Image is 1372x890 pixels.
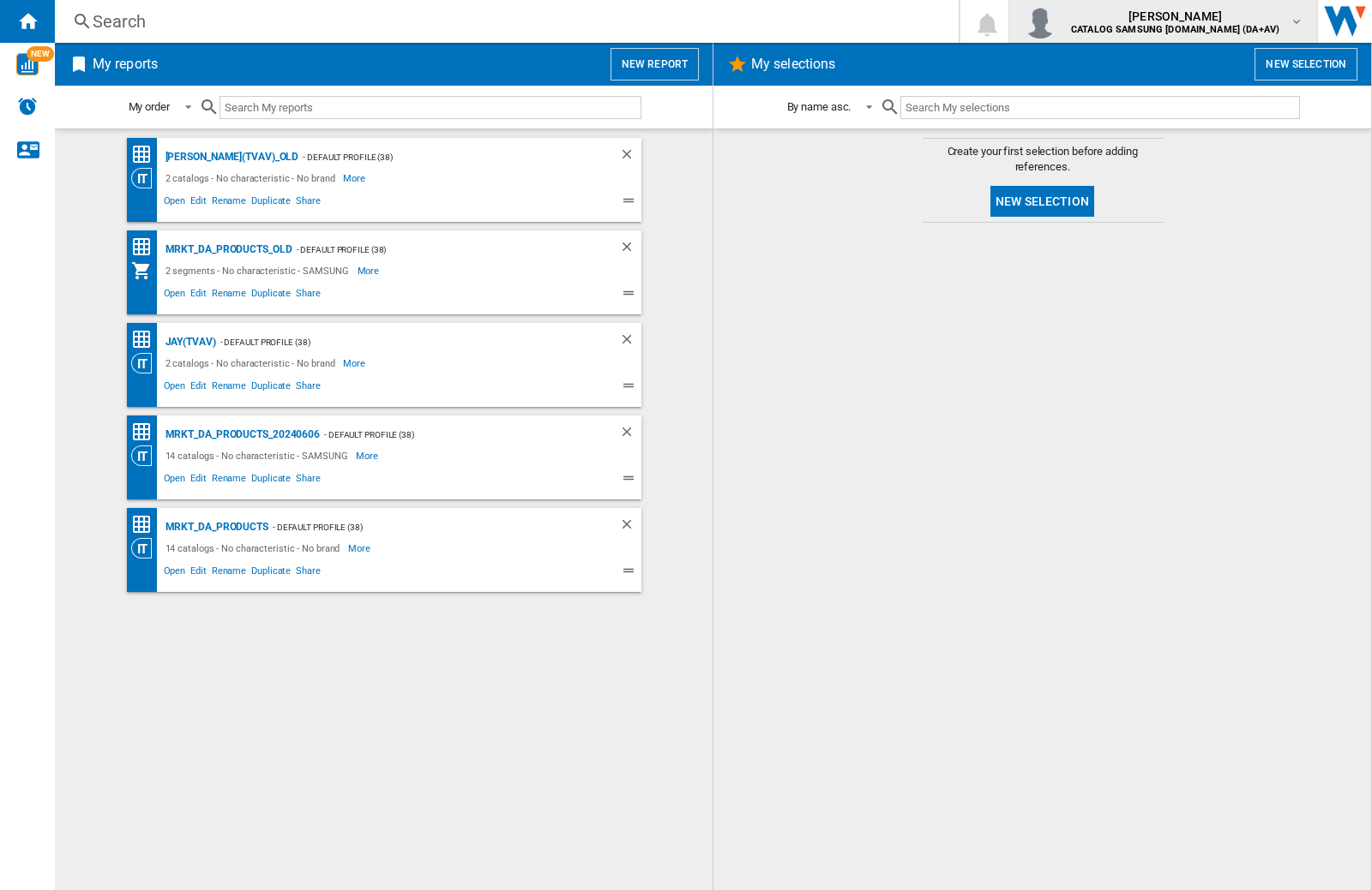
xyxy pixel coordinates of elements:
[900,96,1299,119] input: Search My selections
[293,378,323,398] span: Share
[161,193,189,213] span: Open
[161,353,344,373] div: 2 catalogs - No characteristic - No brand
[216,332,585,353] div: - Default profile (38)
[131,329,161,350] div: Price Matrix
[161,146,299,168] div: [PERSON_NAME](TVAV)_old
[131,421,161,443] div: Price Matrix
[348,538,373,558] span: More
[161,517,268,538] div: MRKT_DA_PRODUCTS
[131,445,161,466] div: Category View
[343,168,368,188] span: More
[188,193,209,213] span: Edit
[131,168,161,188] div: Category View
[188,563,209,583] span: Edit
[131,260,161,281] div: My Assortment
[268,517,585,538] div: - Default profile (38)
[990,186,1094,217] button: New selection
[209,193,249,213] span: Rename
[131,538,161,558] div: Category View
[293,563,323,583] span: Share
[343,353,368,373] span: More
[293,470,323,491] span: Share
[249,470,293,491] span: Duplicate
[27,46,54,62] span: NEW
[209,470,249,491] span: Rename
[161,378,189,398] span: Open
[787,100,851,113] div: By name asc.
[161,285,189,306] span: Open
[131,514,161,535] div: Price Matrix
[17,96,38,116] img: alerts-logo.svg
[1255,48,1357,81] button: New selection
[161,260,358,281] div: 2 segments - No characteristic - SAMSUNG
[161,168,344,188] div: 2 catalogs - No characteristic - No brand
[1023,4,1057,39] img: profile.jpg
[249,285,293,306] span: Duplicate
[209,563,249,583] span: Rename
[1071,24,1279,35] b: CATALOG SAMSUNG [DOMAIN_NAME] (DA+AV)
[293,285,323,306] span: Share
[249,378,293,398] span: Duplicate
[89,48,161,81] h2: My reports
[209,378,249,398] span: Rename
[16,53,39,75] img: wise-card.svg
[611,48,699,81] button: New report
[298,146,584,168] div: - Default profile (38)
[619,239,641,260] div: Delete
[129,100,170,113] div: My order
[161,445,357,466] div: 14 catalogs - No characteristic - SAMSUNG
[356,445,381,466] span: More
[249,563,293,583] span: Duplicate
[1071,8,1279,25] span: [PERSON_NAME]
[923,144,1163,175] span: Create your first selection before adding references.
[209,285,249,306] span: Rename
[320,424,584,445] div: - Default profile (38)
[161,538,349,558] div: 14 catalogs - No characteristic - No brand
[619,332,641,353] div: Delete
[220,96,641,119] input: Search My reports
[131,236,161,258] div: Price Matrix
[161,424,321,445] div: MRKT_DA_PRODUCTS_20240606
[161,470,189,491] span: Open
[188,378,209,398] span: Edit
[131,353,161,373] div: Category View
[619,517,641,538] div: Delete
[358,260,382,281] span: More
[293,193,323,213] span: Share
[161,563,189,583] span: Open
[161,332,216,353] div: JAY(TVAV)
[93,9,914,33] div: Search
[292,239,585,260] div: - Default profile (38)
[161,239,292,260] div: MRKT_DA_PRODUCTS_OLD
[131,144,161,165] div: Price Matrix
[188,285,209,306] span: Edit
[249,193,293,213] span: Duplicate
[748,48,839,81] h2: My selections
[619,146,641,168] div: Delete
[619,424,641,445] div: Delete
[188,470,209,491] span: Edit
